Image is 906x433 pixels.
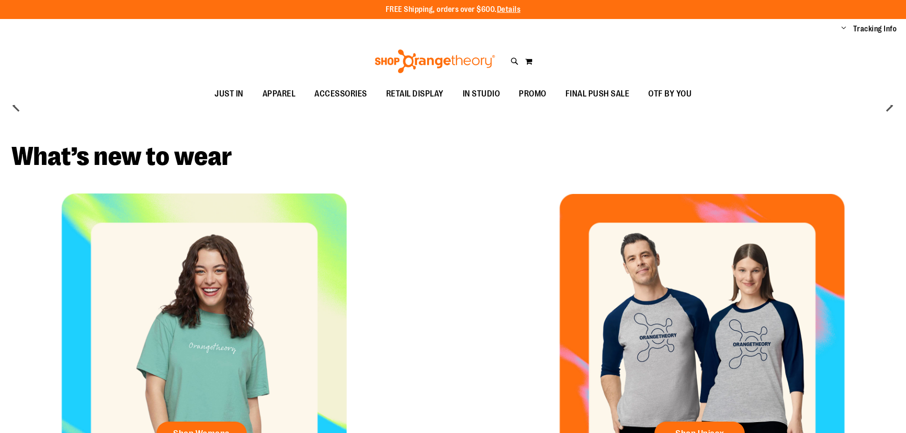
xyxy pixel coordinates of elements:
[263,83,296,105] span: APPAREL
[841,24,846,34] button: Account menu
[565,83,630,105] span: FINAL PUSH SALE
[377,83,453,105] a: RETAIL DISPLAY
[509,83,556,105] a: PROMO
[639,83,701,105] a: OTF BY YOU
[386,4,521,15] p: FREE Shipping, orders over $600.
[386,83,444,105] span: RETAIL DISPLAY
[453,83,510,105] a: IN STUDIO
[11,144,895,170] h2: What’s new to wear
[880,96,899,115] button: next
[648,83,692,105] span: OTF BY YOU
[519,83,546,105] span: PROMO
[205,83,253,105] a: JUST IN
[463,83,500,105] span: IN STUDIO
[7,96,26,115] button: prev
[373,49,497,73] img: Shop Orangetheory
[853,24,897,34] a: Tracking Info
[305,83,377,105] a: ACCESSORIES
[253,83,305,105] a: APPAREL
[314,83,367,105] span: ACCESSORIES
[497,5,521,14] a: Details
[214,83,244,105] span: JUST IN
[556,83,639,105] a: FINAL PUSH SALE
